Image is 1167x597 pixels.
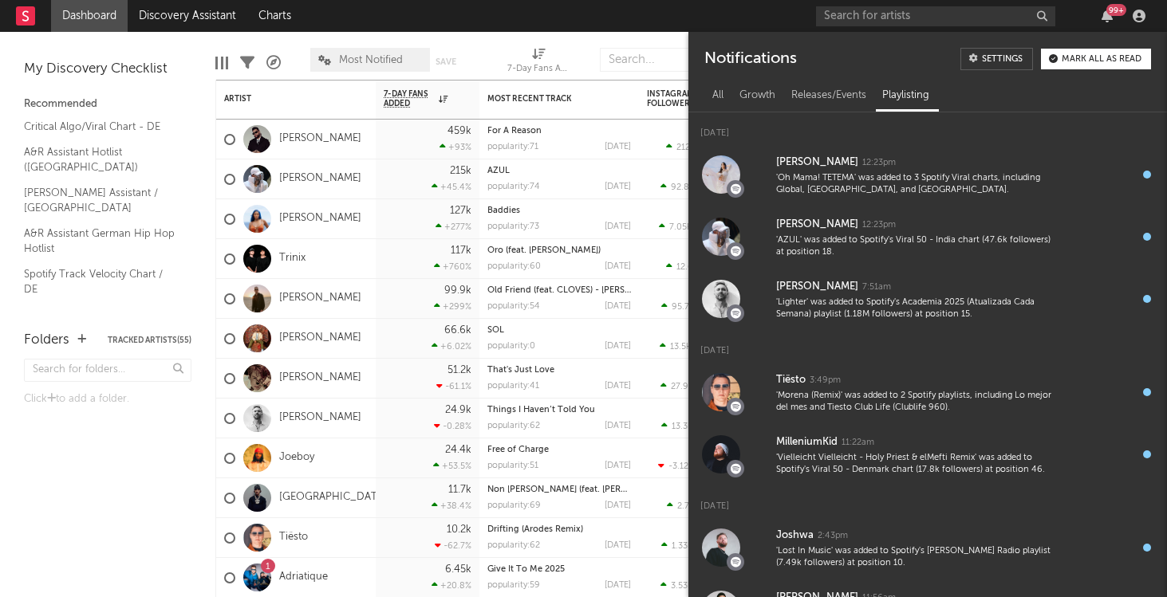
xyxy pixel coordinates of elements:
a: MilleniumKid11:22am'Vielleicht Vielleicht - Holy Priest & elMefti Remix' was added to Spotify's V... [688,423,1167,485]
div: Mark all as read [1062,55,1141,64]
div: 6.45k [445,564,471,575]
a: [PERSON_NAME] [279,332,361,345]
div: Give It To Me 2025 [487,565,631,574]
a: Spotify Track Velocity Chart / DE [24,265,175,298]
div: ( ) [659,222,727,232]
div: 'Morena (Remix)' was added to 2 Spotify playlists, including Lo mejor del mes and Tiesto Club Lif... [776,390,1057,414]
span: 12.6k [676,263,698,272]
input: Search... [600,48,720,72]
a: Free of Charge [487,446,549,454]
div: +299 % [434,301,471,312]
input: Search for folders... [24,359,191,382]
button: 99+ [1102,10,1113,22]
div: Old Friend (feat. CLOVES) - KOPPY Remix [487,286,631,295]
span: Most Notified [339,55,403,65]
div: Growth [731,82,783,109]
div: All [704,82,731,109]
span: 92.8k [671,183,694,192]
a: Non [PERSON_NAME] (feat. [PERSON_NAME] & [PERSON_NAME]) [487,485,755,494]
div: Releases/Events [783,82,874,109]
a: Oro (feat. [PERSON_NAME]) [487,246,601,255]
div: 2:43pm [818,530,848,542]
div: popularity: 60 [487,262,541,271]
a: Give It To Me 2025 [487,565,565,574]
div: ( ) [661,301,727,312]
div: 99 + [1106,4,1126,16]
div: Instagram Followers [647,89,703,108]
div: My Discovery Checklist [24,60,191,79]
div: +93 % [440,142,471,152]
div: popularity: 41 [487,382,539,391]
span: 13.3k [672,422,692,431]
a: Settings [960,48,1033,70]
div: [DATE] [605,262,631,271]
div: [DATE] [605,222,631,231]
div: [DATE] [605,461,631,470]
div: SOL [487,326,631,335]
div: [DATE] [688,485,1167,516]
a: Adriatique [279,571,328,584]
a: AZUL [487,167,510,175]
div: [PERSON_NAME] [776,277,858,297]
div: ( ) [666,142,727,152]
div: Edit Columns [215,40,228,86]
a: [PERSON_NAME]7:51am'Lighter' was added to Spotify's Academia 2025 (Atualizada Cada Semana) playli... [688,268,1167,330]
div: AZUL [487,167,631,175]
div: Settings [982,55,1023,64]
div: Tiësto [776,371,806,390]
div: ( ) [661,540,727,551]
div: 'Lighter' was added to Spotify's Academia 2025 (Atualizada Cada Semana) playlist (1.18M followers... [776,297,1057,321]
span: 212k [676,143,695,152]
a: Joshwa2:43pm'Lost In Music' was added to Spotify's [PERSON_NAME] Radio playlist (7.49k followers)... [688,516,1167,579]
div: 117k [451,245,471,256]
div: 99.9k [444,285,471,296]
span: 7-Day Fans Added [384,89,435,108]
div: [DATE] [688,330,1167,361]
a: A&R Assistant Hotlist ([GEOGRAPHIC_DATA]) [24,143,175,176]
a: [PERSON_NAME] [279,292,361,305]
div: popularity: 62 [487,422,540,430]
div: 11:22am [842,437,874,449]
a: Tiësto [279,531,308,544]
span: 1.33k [672,542,692,551]
a: [PERSON_NAME] [279,371,361,385]
div: [PERSON_NAME] [776,153,858,172]
div: popularity: 73 [487,222,539,231]
span: 3.53k [671,582,692,591]
div: For A Reason [487,127,631,136]
a: [PERSON_NAME] [279,132,361,146]
div: 7-Day Fans Added (7-Day Fans Added) [507,60,571,79]
div: [DATE] [605,501,631,510]
div: -61.1 % [436,381,471,391]
div: -62.7 % [435,540,471,551]
a: Critical Algo/Viral Chart - DE [24,118,175,136]
div: +20.8 % [432,580,471,591]
div: 'Vielleicht Vielleicht - Holy Priest & elMefti Remix' was added to Spotify's Viral 50 - Denmark c... [776,452,1057,477]
div: ( ) [660,182,727,192]
div: 3:49pm [810,375,841,387]
div: ( ) [660,341,727,352]
div: popularity: 71 [487,143,538,151]
div: popularity: 59 [487,581,540,590]
div: 24.9k [445,405,471,415]
div: A&R Pipeline [266,40,281,86]
a: [GEOGRAPHIC_DATA] [279,491,387,505]
div: 'AZUL' was added to Spotify's Viral 50 - India chart (47.6k followers) at position 18. [776,234,1057,259]
div: Artist [224,94,344,104]
div: 12:23pm [862,219,896,231]
button: Save [436,57,456,66]
div: [DATE] [688,112,1167,143]
div: popularity: 51 [487,461,538,470]
a: [PERSON_NAME]12:23pm'Oh Mama! TETEMA' was added to 3 Spotify Viral charts, including Global, [GEO... [688,143,1167,206]
span: 13.5k [670,343,691,352]
div: 11.7k [448,485,471,495]
div: Oro (feat. Sofiane Pamart) [487,246,631,255]
div: +45.4 % [432,182,471,192]
a: [PERSON_NAME] [279,212,361,226]
a: Things I Haven’t Told You [487,406,595,414]
div: 24.4k [445,445,471,455]
div: 7-Day Fans Added (7-Day Fans Added) [507,40,571,86]
div: That's Just Love [487,366,631,375]
div: ( ) [660,580,727,591]
div: [PERSON_NAME] [776,215,858,234]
